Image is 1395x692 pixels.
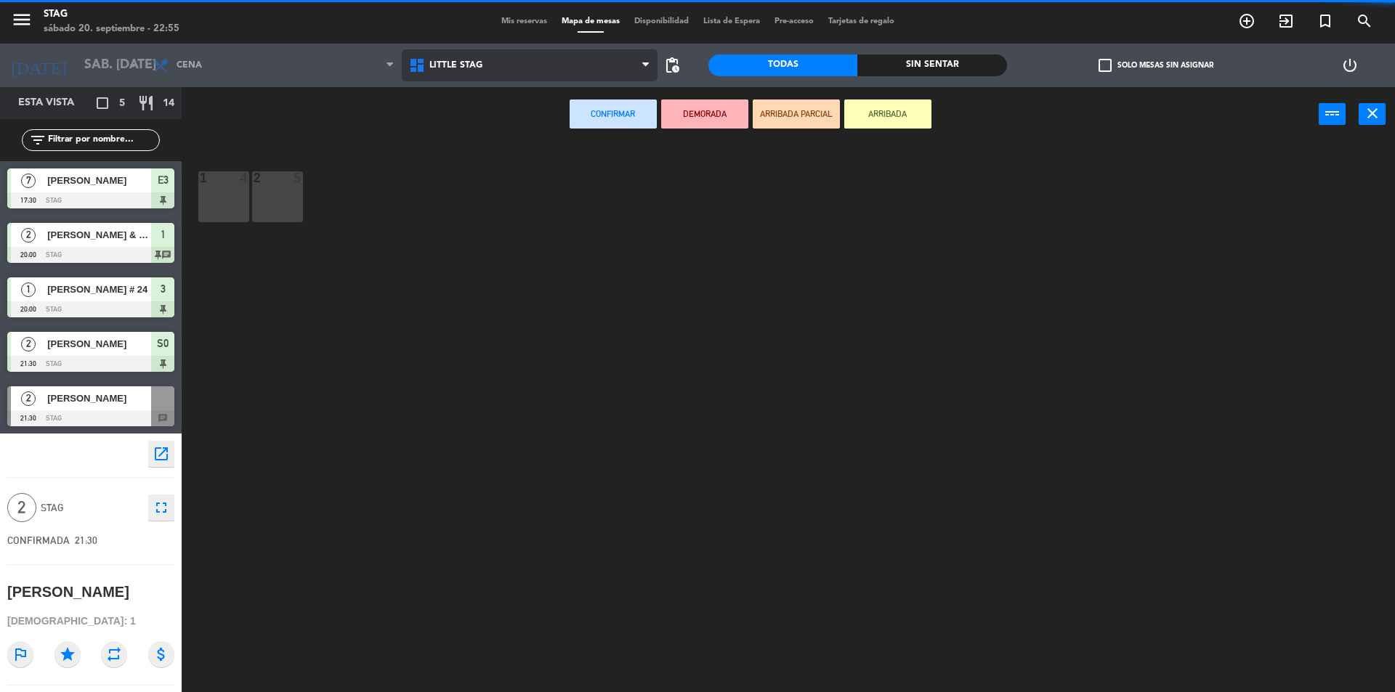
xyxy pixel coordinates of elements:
[119,95,125,112] span: 5
[153,445,170,463] i: open_in_new
[7,608,174,634] div: [DEMOGRAPHIC_DATA]: 1
[857,54,1006,76] div: Sin sentar
[7,580,129,604] div: [PERSON_NAME]
[7,94,105,112] div: Esta vista
[767,17,821,25] span: Pre-acceso
[124,57,142,74] i: arrow_drop_down
[157,335,169,352] span: S0
[627,17,696,25] span: Disponibilidad
[47,391,151,406] span: [PERSON_NAME]
[153,499,170,516] i: fullscreen
[554,17,627,25] span: Mapa de mesas
[137,94,155,112] i: restaurant
[844,99,931,129] button: ARRIBADA
[21,228,36,243] span: 2
[21,282,36,297] span: 1
[148,441,174,467] button: open_in_new
[708,54,857,76] div: Todas
[47,227,151,243] span: [PERSON_NAME] & [PERSON_NAME]
[54,641,81,667] i: star
[1277,12,1295,30] i: exit_to_app
[161,226,166,243] span: 1
[11,9,33,30] i: menu
[47,282,151,297] span: [PERSON_NAME] # 24
[254,171,254,184] div: 2
[44,7,179,22] div: STAG
[570,99,657,129] button: Confirmar
[29,131,46,149] i: filter_list
[1317,12,1334,30] i: turned_in_not
[46,132,159,148] input: Filtrar por nombre...
[429,60,482,70] span: Little Stag
[177,60,202,70] span: Cena
[21,174,36,188] span: 7
[663,57,681,74] span: pending_actions
[1099,59,1112,72] span: check_box_outline_blank
[696,17,767,25] span: Lista de Espera
[158,171,169,189] span: E3
[1364,105,1381,122] i: close
[94,94,111,112] i: crop_square
[294,171,302,184] div: 5
[148,641,174,667] i: attach_money
[1238,12,1255,30] i: add_circle_outline
[1324,105,1341,122] i: power_input
[21,391,36,406] span: 2
[41,500,141,516] span: STAG
[11,9,33,36] button: menu
[47,336,151,351] span: [PERSON_NAME]
[101,641,127,667] i: repeat
[7,641,33,667] i: outlined_flag
[494,17,554,25] span: Mis reservas
[753,99,840,129] button: ARRIBADA PARCIAL
[1319,103,1346,125] button: power_input
[1099,59,1213,72] label: Solo mesas sin asignar
[161,280,166,298] span: 3
[44,22,179,36] div: sábado 20. septiembre - 22:55
[47,173,151,188] span: [PERSON_NAME]
[1359,103,1386,125] button: close
[661,99,748,129] button: DEMORADA
[1341,57,1359,74] i: power_settings_new
[163,95,174,112] span: 14
[7,493,36,522] span: 2
[21,337,36,351] span: 2
[821,17,902,25] span: Tarjetas de regalo
[240,171,248,184] div: 4
[7,534,70,546] span: CONFIRMADA
[1356,12,1373,30] i: search
[75,534,97,546] span: 21:30
[148,494,174,521] button: fullscreen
